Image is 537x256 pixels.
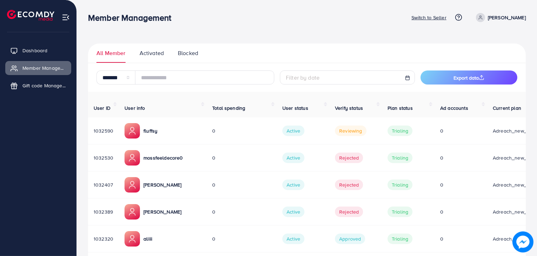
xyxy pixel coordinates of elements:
[440,181,443,188] span: 0
[388,207,412,217] span: trialing
[88,13,177,23] h3: Member Management
[440,105,468,112] span: Ad accounts
[140,49,164,57] span: Activated
[125,123,140,139] img: ic-member-manager.00abd3e0.svg
[286,74,320,81] span: Filter by date
[335,234,365,244] span: Approved
[282,126,304,136] span: Active
[125,105,145,112] span: User info
[7,10,54,21] img: logo
[282,207,304,217] span: Active
[5,61,71,75] a: Member Management
[388,180,412,190] span: trialing
[388,126,412,136] span: trialing
[22,82,66,89] span: Gift code Management
[94,181,113,188] span: 1032407
[5,43,71,58] a: Dashboard
[143,181,181,189] p: [PERSON_NAME]
[440,154,443,161] span: 0
[282,234,304,244] span: Active
[212,105,245,112] span: Total spending
[212,154,215,161] span: 0
[473,13,526,22] a: [PERSON_NAME]
[335,207,363,217] span: Rejected
[143,208,181,216] p: [PERSON_NAME]
[125,204,140,220] img: ic-member-manager.00abd3e0.svg
[178,49,198,57] span: Blocked
[125,231,140,247] img: ic-member-manager.00abd3e0.svg
[94,127,113,134] span: 1032590
[212,181,215,188] span: 0
[94,208,113,215] span: 1032389
[440,208,443,215] span: 0
[388,153,412,163] span: trialing
[335,180,363,190] span: Rejected
[125,177,140,193] img: ic-member-manager.00abd3e0.svg
[411,13,447,22] p: Switch to Seller
[488,13,526,22] p: [PERSON_NAME]
[512,231,533,252] img: image
[94,105,110,112] span: User ID
[388,105,413,112] span: Plan status
[440,235,443,242] span: 0
[143,154,183,162] p: mossfeeldecore0
[388,234,412,244] span: trialing
[125,150,140,166] img: ic-member-manager.00abd3e0.svg
[421,70,517,85] button: Export data
[282,180,304,190] span: Active
[212,208,215,215] span: 0
[440,127,443,134] span: 0
[335,153,363,163] span: Rejected
[282,153,304,163] span: Active
[62,13,70,21] img: menu
[22,47,47,54] span: Dashboard
[454,74,484,81] span: Export data
[335,126,366,136] span: Reviewing
[94,235,113,242] span: 1032320
[493,105,521,112] span: Current plan
[143,235,152,243] p: aliiii
[5,79,71,93] a: Gift code Management
[212,235,215,242] span: 0
[22,65,66,72] span: Member Management
[282,105,308,112] span: User status
[143,127,157,135] p: fluffsy
[96,49,126,57] span: All Member
[212,127,215,134] span: 0
[94,154,113,161] span: 1032530
[335,105,363,112] span: Verify status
